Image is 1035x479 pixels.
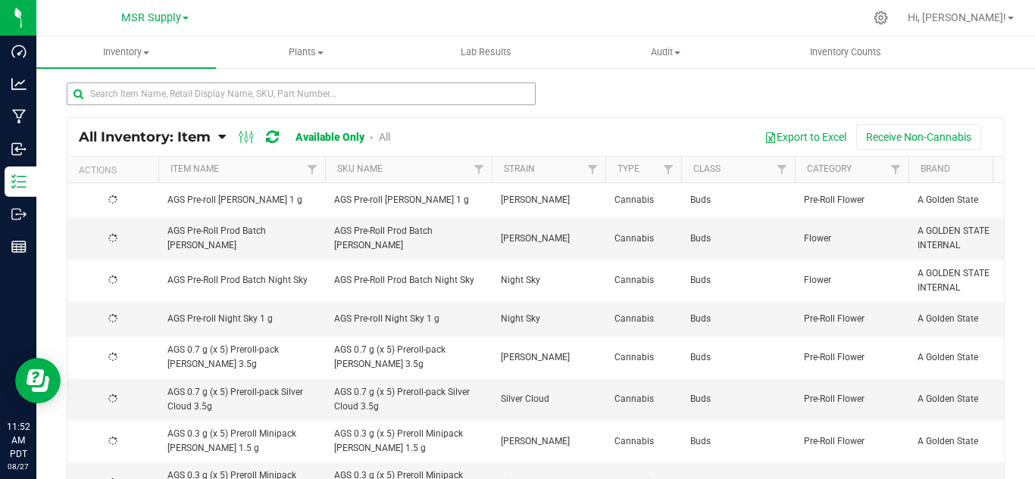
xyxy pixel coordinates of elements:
[918,350,1013,365] span: A Golden State
[755,36,935,68] a: Inventory Counts
[334,193,483,207] span: AGS Pre-roll [PERSON_NAME] 1 g
[690,273,786,288] span: Buds
[690,232,786,246] span: Buds
[918,392,1013,406] span: A Golden State
[11,239,27,254] inline-svg: Reports
[170,163,219,174] a: Item Name
[614,193,672,207] span: Cannabis
[693,163,721,174] a: Class
[856,124,981,150] button: Receive Non-Cannabis
[918,224,1013,253] span: A GOLDEN STATE INTERNAL
[334,273,483,288] span: AGS Pre-Roll Prod Batch Night Sky
[921,163,950,174] a: Brand
[918,312,1013,326] span: A Golden State
[804,350,899,365] span: Pre-Roll Flower
[804,232,899,246] span: Flower
[167,427,316,456] span: AGS 0.3 g (x 5) Preroll Minipack [PERSON_NAME] 1.5 g
[690,434,786,449] span: Buds
[580,157,605,182] a: Filter
[121,11,181,24] span: MSR Supply
[7,461,30,472] p: 08/27
[577,45,755,59] span: Audit
[804,273,899,288] span: Flower
[618,163,639,174] a: Type
[11,44,27,59] inline-svg: Dashboard
[300,157,325,182] a: Filter
[7,420,30,461] p: 11:52 AM PDT
[167,343,316,372] span: AGS 0.7 g (x 5) Preroll-pack [PERSON_NAME] 3.5g
[501,193,596,207] span: [PERSON_NAME]
[871,11,890,25] div: Manage settings
[614,392,672,406] span: Cannabis
[11,207,27,222] inline-svg: Outbound
[67,82,536,105] input: Search Item Name, Retail Display Name, SKU, Part Number...
[15,358,61,403] iframe: Resource center
[690,193,786,207] span: Buds
[883,157,908,182] a: Filter
[804,312,899,326] span: Pre-Roll Flower
[167,312,316,326] span: AGS Pre-roll Night Sky 1 g
[334,343,483,372] span: AGS 0.7 g (x 5) Preroll-pack [PERSON_NAME] 3.5g
[501,350,596,365] span: [PERSON_NAME]
[216,36,396,68] a: Plants
[167,385,316,414] span: AGS 0.7 g (x 5) Preroll-pack Silver Cloud 3.5g
[467,157,492,182] a: Filter
[501,232,596,246] span: [PERSON_NAME]
[614,273,672,288] span: Cannabis
[790,45,902,59] span: Inventory Counts
[807,163,852,174] a: Category
[79,165,152,176] div: Actions
[11,174,27,189] inline-svg: Inventory
[295,131,364,143] a: Available Only
[167,193,316,207] span: AGS Pre-roll [PERSON_NAME] 1 g
[79,129,211,145] span: All Inventory: Item
[501,273,596,288] span: Night Sky
[918,193,1013,207] span: A Golden State
[501,392,596,406] span: Silver Cloud
[167,273,316,288] span: AGS Pre-Roll Prod Batch Night Sky
[755,124,856,150] button: Export to Excel
[614,434,672,449] span: Cannabis
[396,36,575,68] a: Lab Results
[440,45,532,59] span: Lab Results
[11,109,27,124] inline-svg: Manufacturing
[908,11,1006,23] span: Hi, [PERSON_NAME]!
[690,350,786,365] span: Buds
[656,157,681,182] a: Filter
[334,385,483,414] span: AGS 0.7 g (x 5) Preroll-pack Silver Cloud 3.5g
[804,434,899,449] span: Pre-Roll Flower
[614,312,672,326] span: Cannabis
[11,142,27,157] inline-svg: Inbound
[501,434,596,449] span: [PERSON_NAME]
[167,224,316,253] span: AGS Pre-Roll Prod Batch [PERSON_NAME]
[379,131,390,143] a: All
[576,36,755,68] a: Audit
[770,157,795,182] a: Filter
[36,45,216,59] span: Inventory
[804,193,899,207] span: Pre-Roll Flower
[334,427,483,456] span: AGS 0.3 g (x 5) Preroll Minipack [PERSON_NAME] 1.5 g
[614,232,672,246] span: Cannabis
[501,312,596,326] span: Night Sky
[690,312,786,326] span: Buds
[334,312,483,326] span: AGS Pre-roll Night Sky 1 g
[918,266,1013,295] span: A GOLDEN STATE INTERNAL
[11,76,27,92] inline-svg: Analytics
[614,350,672,365] span: Cannabis
[804,392,899,406] span: Pre-Roll Flower
[918,434,1013,449] span: A Golden State
[36,36,216,68] a: Inventory
[217,45,395,59] span: Plants
[504,163,535,174] a: Strain
[334,224,483,253] span: AGS Pre-Roll Prod Batch [PERSON_NAME]
[690,392,786,406] span: Buds
[337,163,383,174] a: SKU Name
[79,129,218,145] a: All Inventory: Item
